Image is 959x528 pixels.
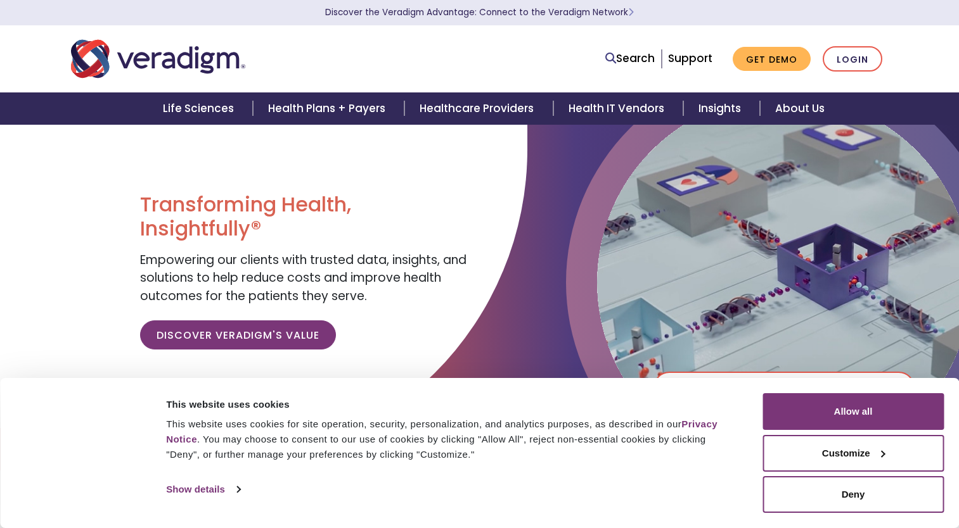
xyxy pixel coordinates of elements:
button: Deny [763,476,944,513]
span: Empowering our clients with trusted data, insights, and solutions to help reduce costs and improv... [140,251,467,305]
a: Support [668,51,712,66]
a: Discover the Veradigm Advantage: Connect to the Veradigm NetworkLearn More [325,6,634,18]
a: Insights [683,92,760,125]
h1: Transforming Health, Insightfully® [140,192,470,241]
a: Get Demo [733,47,811,72]
a: Login [823,46,882,72]
a: Show details [166,480,240,499]
a: Health IT Vendors [553,92,683,125]
button: Allow all [763,393,944,430]
span: Learn More [628,6,634,18]
a: Discover Veradigm's Value [140,320,336,349]
div: This website uses cookies [166,397,734,412]
img: Veradigm logo [71,38,245,80]
a: Health Plans + Payers [253,92,404,125]
button: Customize [763,435,944,472]
a: Healthcare Providers [404,92,553,125]
a: About Us [760,92,840,125]
div: This website uses cookies for site operation, security, personalization, and analytics purposes, ... [166,417,734,462]
a: Search [605,50,655,67]
a: Life Sciences [148,92,253,125]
